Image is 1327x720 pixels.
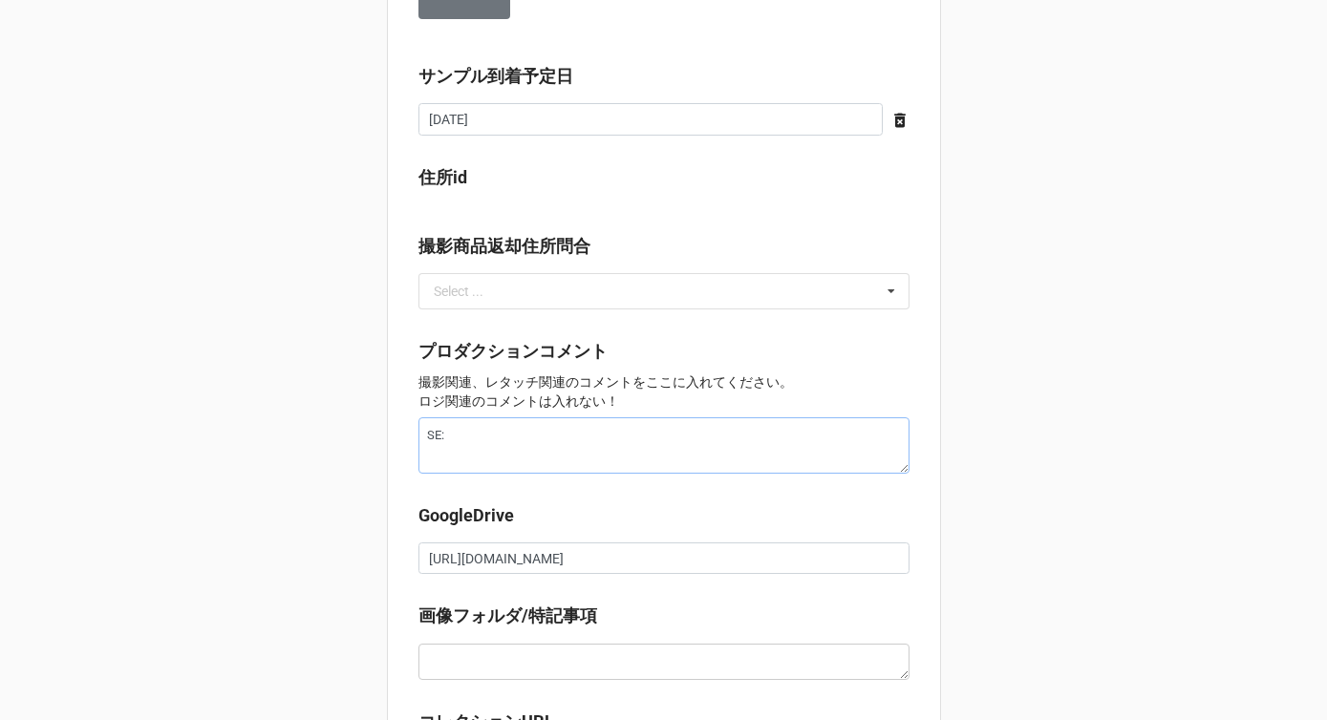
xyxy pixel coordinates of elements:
[434,285,483,298] div: Select ...
[418,417,910,474] textarea: SE:
[418,63,573,90] label: サンプル到着予定日
[418,233,590,260] label: 撮影商品返却住所問合
[418,502,514,529] label: GoogleDrive
[418,103,883,136] input: Date
[418,164,467,191] label: 住所id
[418,603,597,629] label: 画像フォルダ/特記事項
[418,372,910,411] p: 撮影関連、レタッチ関連のコメントをここに入れてください。 ロジ関連のコメントは入れない！
[418,338,608,365] label: プロダクションコメント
